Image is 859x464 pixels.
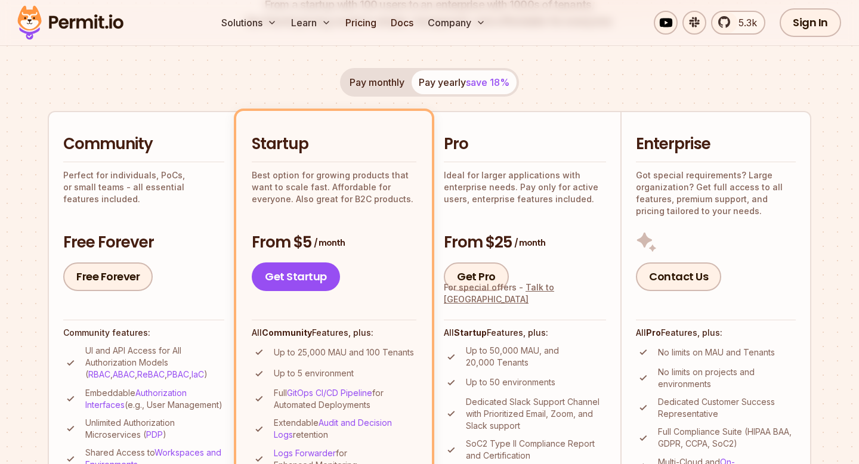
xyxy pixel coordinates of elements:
[252,169,416,205] p: Best option for growing products that want to scale fast. Affordable for everyone. Also great for...
[636,262,721,291] a: Contact Us
[63,262,153,291] a: Free Forever
[12,2,129,43] img: Permit logo
[423,11,490,35] button: Company
[780,8,841,37] a: Sign In
[252,134,416,155] h2: Startup
[341,11,381,35] a: Pricing
[636,327,796,339] h4: All Features, plus:
[274,417,416,441] p: Extendable retention
[646,327,661,338] strong: Pro
[658,426,796,450] p: Full Compliance Suite (HIPAA BAA, GDPR, CCPA, SoC2)
[466,396,606,432] p: Dedicated Slack Support Channel with Prioritized Email, Zoom, and Slack support
[287,388,372,398] a: GitOps CI/CD Pipeline
[514,237,545,249] span: / month
[444,169,606,205] p: Ideal for larger applications with enterprise needs. Pay only for active users, enterprise featur...
[113,369,135,379] a: ABAC
[636,134,796,155] h2: Enterprise
[274,347,414,358] p: Up to 25,000 MAU and 100 Tenants
[444,232,606,253] h3: From $25
[262,327,312,338] strong: Community
[63,232,224,253] h3: Free Forever
[85,387,224,411] p: Embeddable (e.g., User Management)
[85,388,187,410] a: Authorization Interfaces
[658,347,775,358] p: No limits on MAU and Tenants
[444,134,606,155] h2: Pro
[85,345,224,381] p: UI and API Access for All Authorization Models ( , , , , )
[386,11,418,35] a: Docs
[466,376,555,388] p: Up to 50 environments
[444,282,606,305] div: For special offers -
[658,366,796,390] p: No limits on projects and environments
[252,327,416,339] h4: All Features, plus:
[217,11,282,35] button: Solutions
[85,417,224,441] p: Unlimited Authorization Microservices ( )
[342,70,412,94] button: Pay monthly
[658,396,796,420] p: Dedicated Customer Success Representative
[274,448,336,458] a: Logs Forwarder
[444,262,509,291] a: Get Pro
[444,327,606,339] h4: All Features, plus:
[636,169,796,217] p: Got special requirements? Large organization? Get full access to all features, premium support, a...
[274,367,354,379] p: Up to 5 environment
[167,369,189,379] a: PBAC
[88,369,110,379] a: RBAC
[252,232,416,253] h3: From $5
[454,327,487,338] strong: Startup
[252,262,340,291] a: Get Startup
[63,134,224,155] h2: Community
[191,369,204,379] a: IaC
[146,429,163,440] a: PDP
[731,16,757,30] span: 5.3k
[63,327,224,339] h4: Community features:
[466,438,606,462] p: SoC2 Type II Compliance Report and Certification
[63,169,224,205] p: Perfect for individuals, PoCs, or small teams - all essential features included.
[711,11,765,35] a: 5.3k
[314,237,345,249] span: / month
[137,369,165,379] a: ReBAC
[466,345,606,369] p: Up to 50,000 MAU, and 20,000 Tenants
[286,11,336,35] button: Learn
[274,417,392,440] a: Audit and Decision Logs
[274,387,416,411] p: Full for Automated Deployments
